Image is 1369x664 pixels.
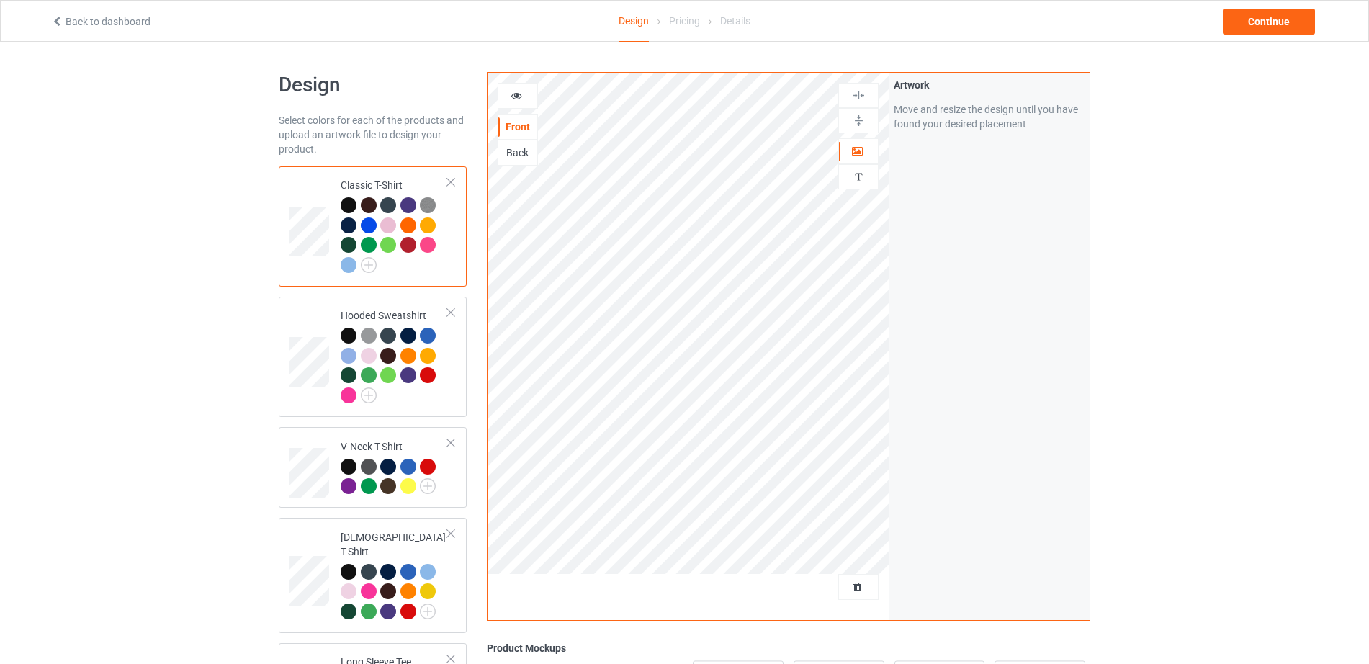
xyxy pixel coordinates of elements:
[341,178,448,272] div: Classic T-Shirt
[279,427,467,508] div: V-Neck T-Shirt
[279,518,467,633] div: [DEMOGRAPHIC_DATA] T-Shirt
[420,604,436,619] img: svg+xml;base64,PD94bWwgdmVyc2lvbj0iMS4wIiBlbmNvZGluZz0iVVRGLTgiPz4KPHN2ZyB3aWR0aD0iMjJweCIgaGVpZ2...
[852,114,866,127] img: svg%3E%0A
[498,145,537,160] div: Back
[669,1,700,41] div: Pricing
[341,530,448,619] div: [DEMOGRAPHIC_DATA] T-Shirt
[894,78,1085,92] div: Artwork
[420,478,436,494] img: svg+xml;base64,PD94bWwgdmVyc2lvbj0iMS4wIiBlbmNvZGluZz0iVVRGLTgiPz4KPHN2ZyB3aWR0aD0iMjJweCIgaGVpZ2...
[279,113,467,156] div: Select colors for each of the products and upload an artwork file to design your product.
[1223,9,1315,35] div: Continue
[487,641,1090,655] div: Product Mockups
[51,16,151,27] a: Back to dashboard
[279,166,467,287] div: Classic T-Shirt
[619,1,649,42] div: Design
[279,72,467,98] h1: Design
[852,89,866,102] img: svg%3E%0A
[852,170,866,184] img: svg%3E%0A
[279,297,467,417] div: Hooded Sweatshirt
[420,197,436,213] img: heather_texture.png
[341,439,448,493] div: V-Neck T-Shirt
[361,387,377,403] img: svg+xml;base64,PD94bWwgdmVyc2lvbj0iMS4wIiBlbmNvZGluZz0iVVRGLTgiPz4KPHN2ZyB3aWR0aD0iMjJweCIgaGVpZ2...
[498,120,537,134] div: Front
[361,257,377,273] img: svg+xml;base64,PD94bWwgdmVyc2lvbj0iMS4wIiBlbmNvZGluZz0iVVRGLTgiPz4KPHN2ZyB3aWR0aD0iMjJweCIgaGVpZ2...
[894,102,1085,131] div: Move and resize the design until you have found your desired placement
[341,308,448,402] div: Hooded Sweatshirt
[720,1,750,41] div: Details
